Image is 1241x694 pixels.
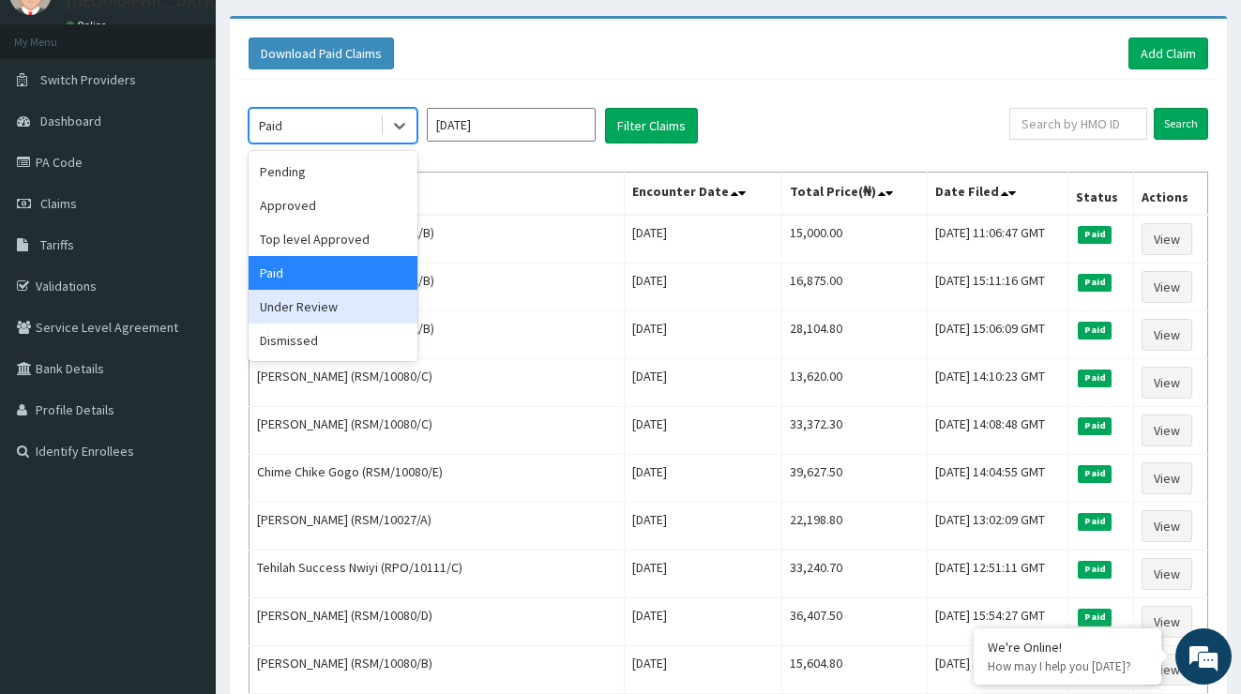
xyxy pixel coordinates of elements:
[250,551,625,598] td: Tehilah Success Nwiyi (RPO/10111/C)
[1128,38,1208,69] a: Add Claim
[249,189,417,222] div: Approved
[928,598,1068,646] td: [DATE] 15:54:27 GMT
[928,359,1068,407] td: [DATE] 14:10:23 GMT
[782,455,928,503] td: 39,627.50
[1078,465,1112,482] span: Paid
[250,264,625,311] td: [PERSON_NAME] (AOM/10202/B)
[1154,108,1208,140] input: Search
[1133,173,1207,216] th: Actions
[625,264,782,311] td: [DATE]
[1142,654,1192,686] a: View
[249,256,417,290] div: Paid
[250,598,625,646] td: [PERSON_NAME] (RSM/10080/D)
[782,173,928,216] th: Total Price(₦)
[988,639,1147,656] div: We're Online!
[625,407,782,455] td: [DATE]
[1142,558,1192,590] a: View
[40,236,74,253] span: Tariffs
[625,598,782,646] td: [DATE]
[9,480,357,546] textarea: Type your message and hit 'Enter'
[928,264,1068,311] td: [DATE] 15:11:16 GMT
[625,173,782,216] th: Encounter Date
[308,9,353,54] div: Minimize live chat window
[1078,417,1112,434] span: Paid
[250,215,625,264] td: [PERSON_NAME] (AOM/10202/B)
[1142,415,1192,446] a: View
[35,94,76,141] img: d_794563401_company_1708531726252_794563401
[928,503,1068,551] td: [DATE] 13:02:09 GMT
[928,215,1068,264] td: [DATE] 11:06:47 GMT
[782,407,928,455] td: 33,372.30
[250,455,625,503] td: Chime Chike Gogo (RSM/10080/E)
[1078,274,1112,291] span: Paid
[1078,609,1112,626] span: Paid
[250,359,625,407] td: [PERSON_NAME] (RSM/10080/C)
[625,215,782,264] td: [DATE]
[625,646,782,694] td: [DATE]
[1142,510,1192,542] a: View
[1142,367,1192,399] a: View
[40,71,136,88] span: Switch Providers
[625,551,782,598] td: [DATE]
[782,646,928,694] td: 15,604.80
[250,646,625,694] td: [PERSON_NAME] (RSM/10080/B)
[605,108,698,143] button: Filter Claims
[1009,108,1147,140] input: Search by HMO ID
[1142,271,1192,303] a: View
[782,359,928,407] td: 13,620.00
[250,311,625,359] td: [PERSON_NAME] (AOM/10202/B)
[1068,173,1133,216] th: Status
[66,19,111,32] a: Online
[928,551,1068,598] td: [DATE] 12:51:11 GMT
[1078,322,1112,339] span: Paid
[988,658,1147,674] p: How may I help you today?
[1078,370,1112,386] span: Paid
[1142,223,1192,255] a: View
[625,359,782,407] td: [DATE]
[928,311,1068,359] td: [DATE] 15:06:09 GMT
[259,116,282,135] div: Paid
[249,155,417,189] div: Pending
[249,38,394,69] button: Download Paid Claims
[782,551,928,598] td: 33,240.70
[249,324,417,357] div: Dismissed
[625,455,782,503] td: [DATE]
[782,215,928,264] td: 15,000.00
[928,455,1068,503] td: [DATE] 14:04:55 GMT
[250,503,625,551] td: [PERSON_NAME] (RSM/10027/A)
[427,108,596,142] input: Select Month and Year
[1142,462,1192,494] a: View
[625,311,782,359] td: [DATE]
[250,173,625,216] th: Name
[249,290,417,324] div: Under Review
[782,311,928,359] td: 28,104.80
[98,105,315,129] div: Chat with us now
[782,264,928,311] td: 16,875.00
[40,113,101,129] span: Dashboard
[40,195,77,212] span: Claims
[1078,513,1112,530] span: Paid
[250,407,625,455] td: [PERSON_NAME] (RSM/10080/C)
[1142,606,1192,638] a: View
[1078,226,1112,243] span: Paid
[782,503,928,551] td: 22,198.80
[928,646,1068,694] td: [DATE] 15:52:16 GMT
[1142,319,1192,351] a: View
[1078,561,1112,578] span: Paid
[782,598,928,646] td: 36,407.50
[928,173,1068,216] th: Date Filed
[249,222,417,256] div: Top level Approved
[109,220,259,410] span: We're online!
[625,503,782,551] td: [DATE]
[928,407,1068,455] td: [DATE] 14:08:48 GMT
